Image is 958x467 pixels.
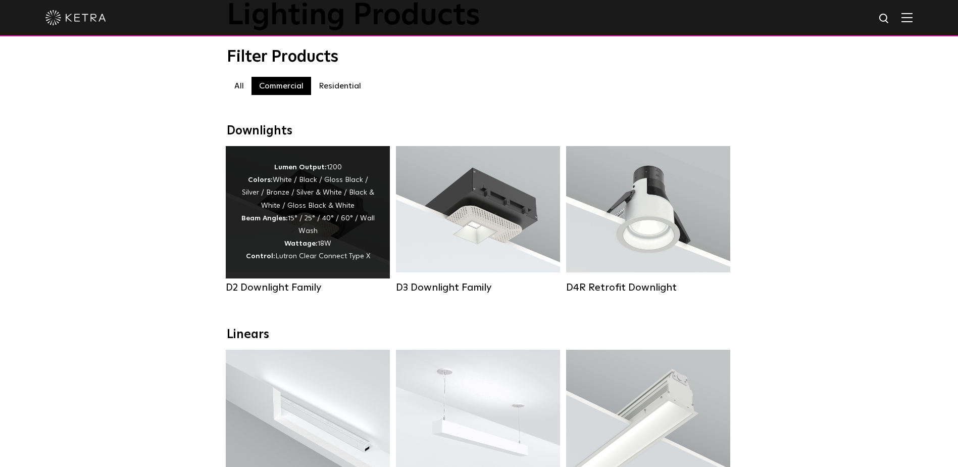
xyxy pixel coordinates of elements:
img: ketra-logo-2019-white [45,10,106,25]
img: search icon [878,13,891,25]
div: 1200 White / Black / Gloss Black / Silver / Bronze / Silver & White / Black & White / Gloss Black... [241,161,375,263]
a: D3 Downlight Family Lumen Output:700 / 900 / 1100Colors:White / Black / Silver / Bronze / Paintab... [396,146,560,294]
div: Linears [227,328,732,342]
strong: Colors: [248,176,273,183]
div: D4R Retrofit Downlight [566,282,730,294]
strong: Wattage: [284,240,318,247]
img: Hamburger%20Nav.svg [901,13,913,22]
strong: Control: [246,253,275,260]
div: D2 Downlight Family [226,282,390,294]
label: All [227,77,251,95]
span: Lutron Clear Connect Type X [275,253,370,260]
a: D2 Downlight Family Lumen Output:1200Colors:White / Black / Gloss Black / Silver / Bronze / Silve... [226,146,390,294]
strong: Lumen Output: [274,164,327,171]
label: Residential [311,77,369,95]
div: D3 Downlight Family [396,282,560,294]
div: Filter Products [227,48,732,67]
div: Downlights [227,124,732,138]
a: D4R Retrofit Downlight Lumen Output:800Colors:White / BlackBeam Angles:15° / 25° / 40° / 60°Watta... [566,146,730,294]
strong: Beam Angles: [241,215,288,222]
label: Commercial [251,77,311,95]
